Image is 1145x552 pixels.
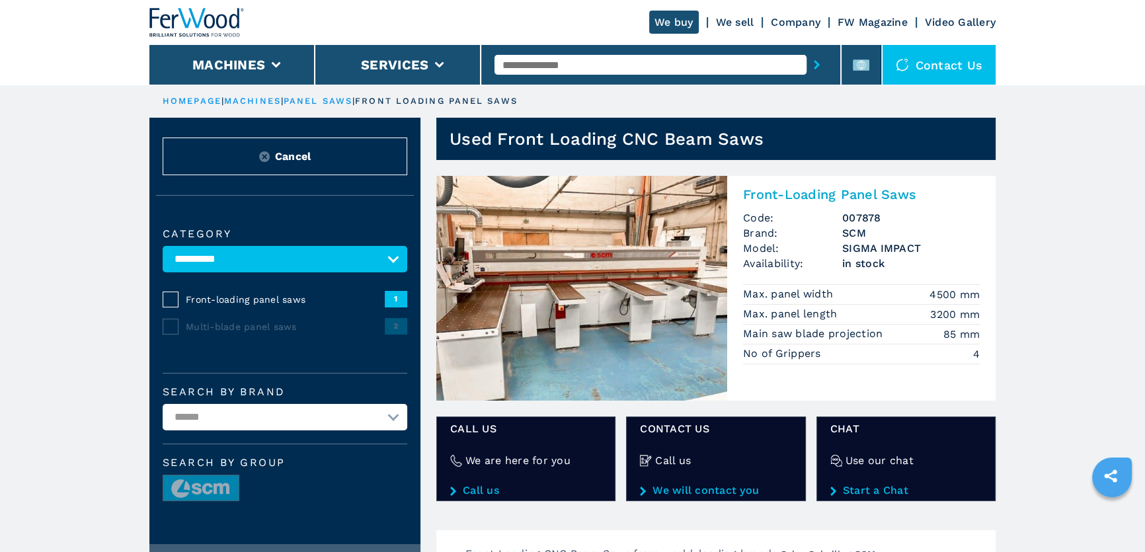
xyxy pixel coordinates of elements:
a: We will contact you [640,485,791,496]
span: 2 [385,318,407,334]
span: Chat [830,421,982,436]
span: | [221,96,224,106]
a: We sell [716,16,754,28]
span: 1 [385,291,407,307]
a: panel saws [284,96,352,106]
em: 3200 mm [930,307,980,322]
a: sharethis [1094,459,1127,493]
img: We are here for you [450,455,462,467]
button: Services [361,57,428,73]
span: in stock [842,256,980,271]
em: 4500 mm [929,287,980,302]
em: 85 mm [943,327,980,342]
a: Start a Chat [830,485,982,496]
h3: SIGMA IMPACT [842,241,980,256]
img: Reset [259,151,270,162]
span: Model: [743,241,842,256]
p: Max. panel width [743,287,836,301]
span: Front-loading panel saws [186,293,385,306]
h4: Use our chat [846,453,914,468]
span: Search by group [163,457,407,468]
label: Category [163,229,407,239]
img: Contact us [896,58,909,71]
img: Front-Loading Panel Saws SCM SIGMA IMPACT [436,176,727,401]
a: Company [771,16,820,28]
img: Ferwood [149,8,245,37]
div: Contact us [883,45,996,85]
a: We buy [649,11,699,34]
span: Multi-blade panel saws [186,320,385,333]
h4: Call us [655,453,691,468]
span: | [281,96,284,106]
a: Video Gallery [925,16,996,28]
a: HOMEPAGE [163,96,221,106]
button: ResetCancel [163,138,407,175]
a: Call us [450,485,602,496]
span: CONTACT US [640,421,791,436]
em: 4 [973,346,980,362]
p: front loading panel saws [355,95,517,107]
button: submit-button [807,50,827,80]
span: Call us [450,421,602,436]
a: FW Magazine [838,16,908,28]
h1: Used Front Loading CNC Beam Saws [450,128,764,149]
span: Code: [743,210,842,225]
iframe: Chat [1089,493,1135,542]
p: No of Grippers [743,346,824,361]
p: Main saw blade projection [743,327,887,341]
span: Brand: [743,225,842,241]
a: Front-Loading Panel Saws SCM SIGMA IMPACTFront-Loading Panel SawsCode:007878Brand:SCMModel:SIGMA ... [436,176,996,401]
span: | [352,96,355,106]
img: image [163,475,239,502]
span: Cancel [275,149,311,164]
button: Machines [192,57,265,73]
h2: Front-Loading Panel Saws [743,186,980,202]
a: machines [224,96,281,106]
h4: We are here for you [465,453,571,468]
label: Search by brand [163,387,407,397]
p: Max. panel length [743,307,841,321]
span: Availability: [743,256,842,271]
h3: 007878 [842,210,980,225]
img: Call us [640,455,652,467]
h3: SCM [842,225,980,241]
img: Use our chat [830,455,842,467]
